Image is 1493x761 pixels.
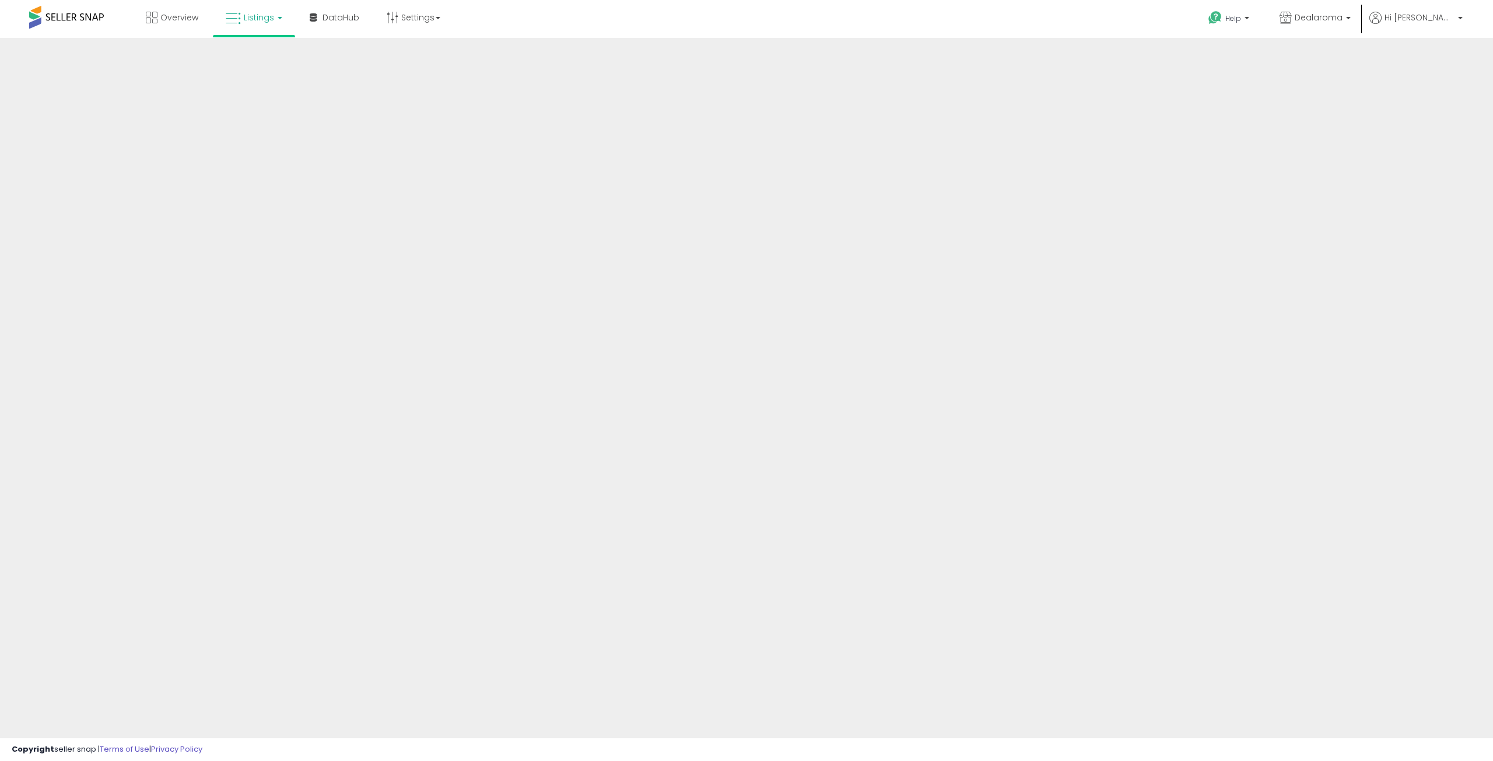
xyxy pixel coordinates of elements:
[1385,12,1455,23] span: Hi [PERSON_NAME]
[1225,13,1241,23] span: Help
[1295,12,1343,23] span: Dealaroma
[323,12,359,23] span: DataHub
[244,12,274,23] span: Listings
[160,12,198,23] span: Overview
[1199,2,1261,38] a: Help
[1208,10,1222,25] i: Get Help
[1369,12,1463,38] a: Hi [PERSON_NAME]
